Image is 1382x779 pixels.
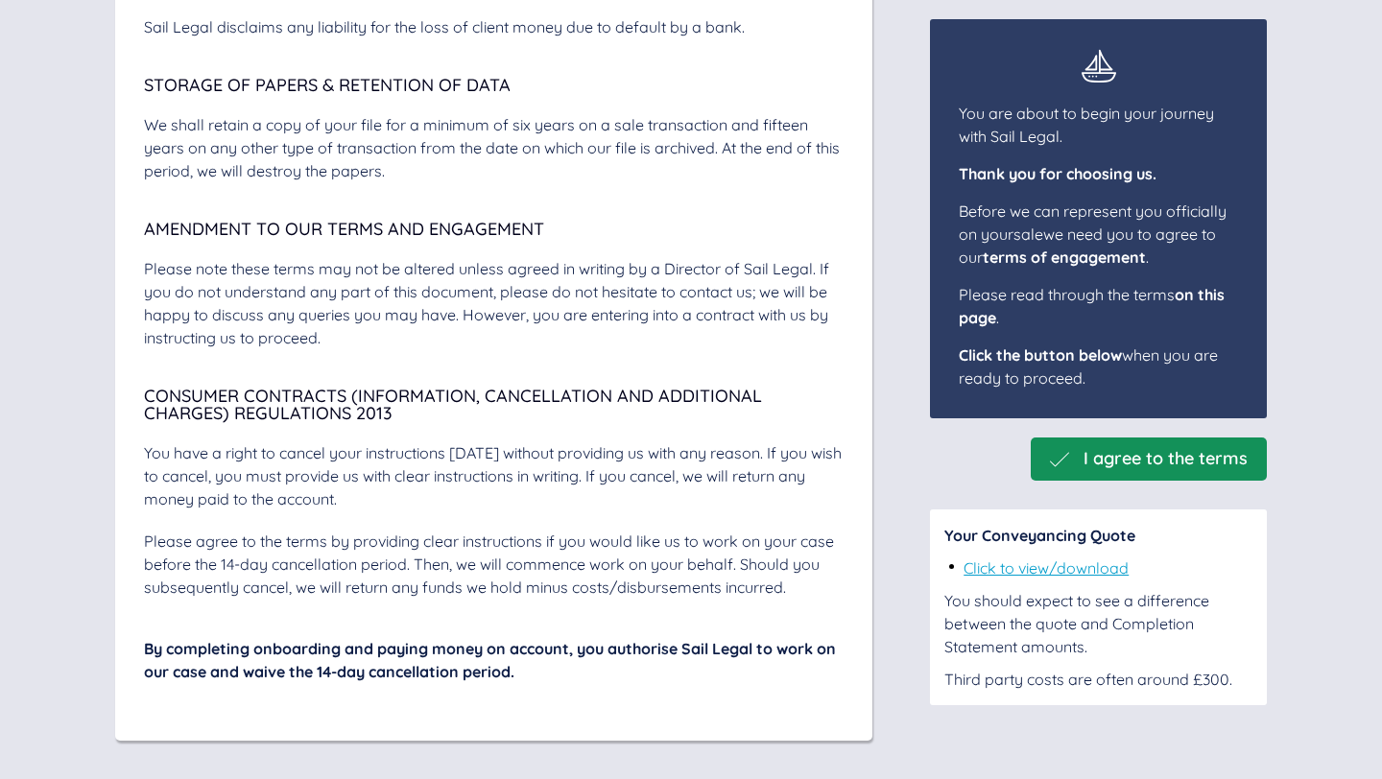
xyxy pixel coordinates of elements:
[959,345,1218,388] span: when you are ready to proceed.
[144,385,762,424] span: Consumer Contracts (Information, Cancellation and Additional Charges) Regulations 2013
[959,104,1214,146] span: You are about to begin your journey with Sail Legal.
[959,164,1156,183] span: Thank you for choosing us.
[144,15,844,38] div: Sail Legal disclaims any liability for the loss of client money due to default by a bank.
[944,589,1252,658] div: You should expect to see a difference between the quote and Completion Statement amounts.
[144,218,544,240] span: Amendment to our Terms and Engagement
[944,668,1252,691] div: Third party costs are often around £300.
[144,74,511,96] span: Storage of Papers & Retention of Data
[144,441,844,510] div: You have a right to cancel your instructions [DATE] without providing us with any reason. If you ...
[1084,449,1248,469] span: I agree to the terms
[144,113,844,182] div: We shall retain a copy of your file for a minimum of six years on a sale transaction and fifteen ...
[944,526,1135,545] span: Your Conveyancing Quote
[959,201,1227,267] span: Before we can represent you officially on your sale we need you to agree to our .
[983,248,1146,267] span: terms of engagement
[959,285,1225,327] span: Please read through the terms .
[144,639,836,681] span: By completing onboarding and paying money on account, you authorise Sail Legal to work on our cas...
[964,558,1129,578] a: Click to view/download
[959,345,1122,365] span: Click the button below
[144,530,844,599] div: Please agree to the terms by providing clear instructions if you would like us to work on your ca...
[144,257,844,349] div: Please note these terms may not be altered unless agreed in writing by a Director of Sail Legal. ...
